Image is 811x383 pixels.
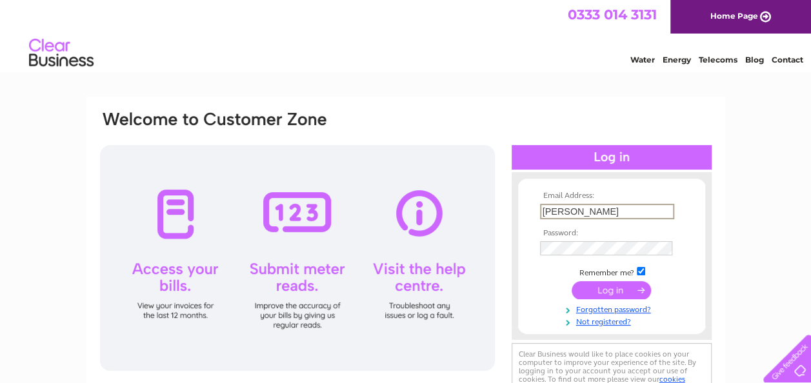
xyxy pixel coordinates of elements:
a: 0333 014 3131 [568,6,657,23]
a: Contact [772,55,803,64]
input: Submit [572,281,651,299]
a: Forgotten password? [540,302,686,315]
th: Email Address: [537,191,686,201]
a: Energy [663,55,691,64]
a: Not registered? [540,315,686,327]
img: logo.png [28,34,94,73]
td: Remember me? [537,265,686,278]
a: Telecoms [699,55,737,64]
th: Password: [537,229,686,238]
a: Blog [745,55,764,64]
a: Water [630,55,655,64]
div: Clear Business is a trading name of Verastar Limited (registered in [GEOGRAPHIC_DATA] No. 3667643... [101,7,711,63]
